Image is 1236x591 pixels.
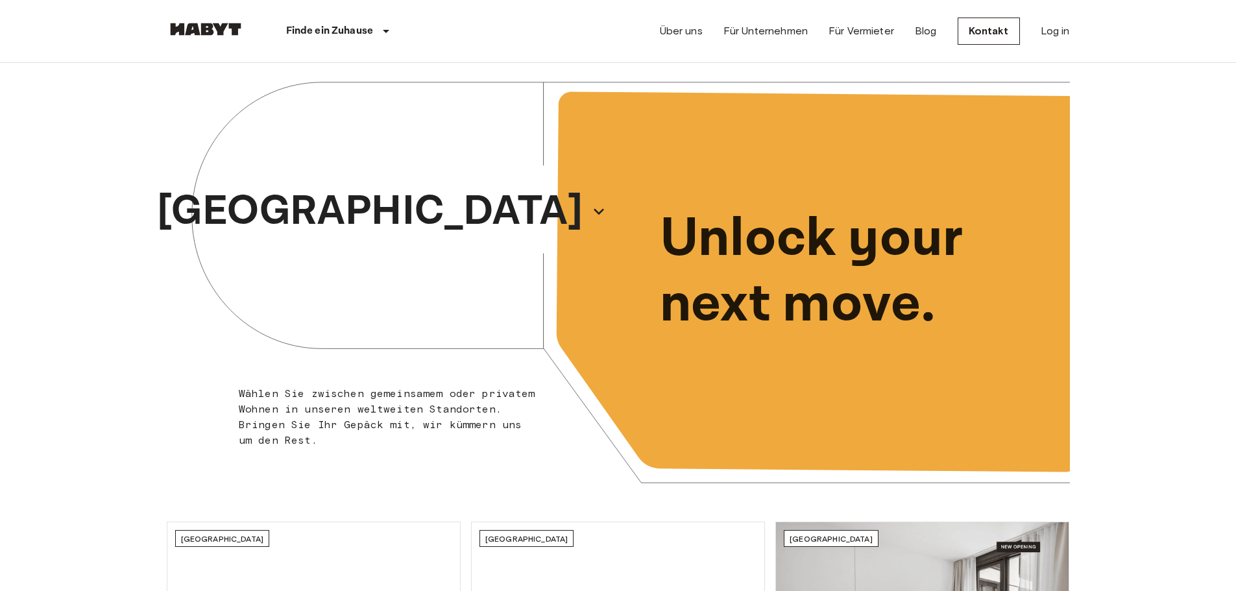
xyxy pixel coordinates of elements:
p: Finde ein Zuhause [286,23,374,39]
a: Für Unternehmen [723,23,808,39]
span: [GEOGRAPHIC_DATA] [485,534,568,544]
a: Blog [915,23,937,39]
a: Kontakt [958,18,1020,45]
button: [GEOGRAPHIC_DATA] [152,176,611,247]
span: [GEOGRAPHIC_DATA] [790,534,873,544]
p: [GEOGRAPHIC_DATA] [157,180,583,243]
span: [GEOGRAPHIC_DATA] [181,534,264,544]
a: Für Vermieter [829,23,894,39]
p: Wählen Sie zwischen gemeinsamem oder privatem Wohnen in unseren weltweiten Standorten. Bringen Si... [239,386,537,448]
img: Habyt [167,23,245,36]
a: Log in [1041,23,1070,39]
a: Über uns [660,23,703,39]
p: Unlock your next move. [660,206,1049,337]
